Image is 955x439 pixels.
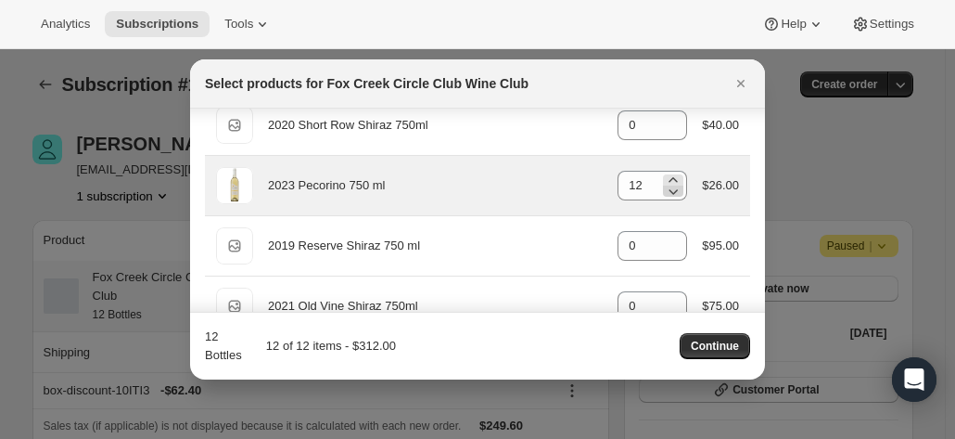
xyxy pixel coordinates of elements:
[205,74,528,93] h2: Select products for Fox Creek Circle Club Wine Club
[680,333,750,359] button: Continue
[751,11,835,37] button: Help
[781,17,806,32] span: Help
[702,237,739,255] div: $95.00
[892,357,936,402] div: Open Intercom Messenger
[252,337,396,355] div: 12 of 12 items - $312.00
[702,116,739,135] div: $40.00
[702,176,739,195] div: $26.00
[870,17,914,32] span: Settings
[728,71,754,97] button: Close
[268,237,603,255] div: 2019 Reserve Shiraz 750 ml
[105,11,210,37] button: Subscriptions
[224,17,253,32] span: Tools
[268,297,603,316] div: 2021 Old Vine Shiraz 750ml
[268,116,603,135] div: 2020 Short Row Shiraz 750ml
[213,11,283,37] button: Tools
[268,176,603,195] div: 2023 Pecorino 750 ml
[41,17,90,32] span: Analytics
[702,297,739,316] div: $75.00
[116,17,198,32] span: Subscriptions
[691,339,739,354] span: Continue
[30,11,101,37] button: Analytics
[840,11,925,37] button: Settings
[205,328,245,365] div: 12 Bottles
